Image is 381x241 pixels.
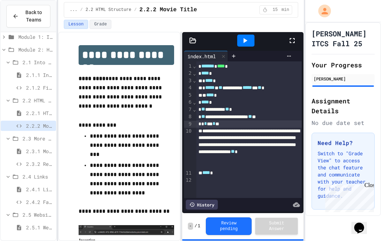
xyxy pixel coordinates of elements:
[23,9,44,24] span: Back to Teams
[26,109,53,117] span: 2.2.1 HTML Structure
[86,7,131,13] span: 2.2 HTML Structure
[270,7,281,13] span: 15
[186,200,218,210] div: History
[26,198,53,206] span: 2.4.2 Favorite Links
[184,84,193,91] div: 4
[184,170,193,177] div: 11
[184,106,193,113] div: 7
[184,113,193,120] div: 8
[6,5,50,28] button: Back to Teams
[23,135,53,142] span: 2.3 More HTML tags
[206,217,252,235] button: Review pending
[312,96,375,116] h2: Assignment Details
[193,107,196,112] span: Fold line
[184,92,193,99] div: 5
[18,46,53,53] span: Module 2: HTML
[193,71,196,76] span: Fold line
[184,177,193,184] div: 12
[255,218,298,235] button: Submit Answer
[351,213,374,234] iframe: chat widget
[3,3,49,45] div: Chat with us now!Close
[312,60,375,70] h2: Your Progress
[314,76,373,82] div: [PERSON_NAME]
[195,223,197,229] span: /
[184,53,219,60] div: index.html
[282,7,289,13] span: min
[140,6,197,14] span: 2.2.2 Movie Title
[318,150,369,199] p: Switch to "Grade View" to access the chat feature and communicate with your teacher for help and ...
[184,51,228,61] div: index.html
[90,20,111,29] button: Grade
[26,224,53,231] span: 2.5.1 Websites
[322,182,374,212] iframe: chat widget
[64,20,88,29] button: Lesson
[198,223,200,229] span: 1
[18,33,53,41] span: Module 1: Intro to the Web
[184,99,193,106] div: 6
[184,128,193,169] div: 10
[193,63,196,69] span: Fold line
[26,160,53,168] span: 2.3.2 Restaurant Menu
[261,221,292,232] span: Submit Answer
[188,223,193,230] span: -
[184,63,193,70] div: 1
[193,100,196,105] span: Fold line
[26,71,53,79] span: 2.1.1 Intro to HTML
[184,121,193,128] div: 9
[26,186,53,193] span: 2.4.1 Links
[80,7,83,13] span: /
[134,7,136,13] span: /
[193,78,196,83] span: Fold line
[311,3,333,19] div: My Account
[23,173,53,180] span: 2.4 Links
[23,211,53,218] span: 2.5 Websites
[26,147,53,155] span: 2.3.1 More HTML Tags
[23,59,53,66] span: 2.1 Into to HTML
[184,77,193,84] div: 3
[26,122,53,129] span: 2.2.2 Movie Title
[70,7,78,13] span: ...
[312,119,375,127] div: No due date set
[184,70,193,77] div: 2
[26,84,53,91] span: 2.1.2 First Webpage
[23,97,53,104] span: 2.2 HTML Structure
[312,29,375,48] h1: [PERSON_NAME] ITCS Fall 25
[318,139,369,147] h3: Need Help?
